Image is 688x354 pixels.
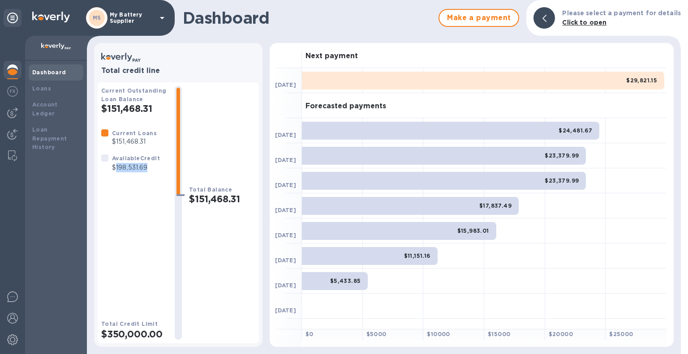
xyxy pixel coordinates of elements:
[101,103,168,114] h2: $151,468.31
[112,155,160,162] b: Available Credit
[457,227,489,234] b: $15,983.01
[275,282,296,289] b: [DATE]
[32,101,58,117] b: Account Ledger
[112,130,157,136] b: Current Loans
[110,12,155,24] p: My Battery Supplier
[559,127,592,134] b: $24,481.67
[330,277,361,284] b: $5,433.85
[545,177,579,184] b: $23,379.99
[32,85,51,92] b: Loans
[112,163,160,172] p: $198,531.69
[7,86,18,97] img: Foreign exchange
[101,320,158,327] b: Total Credit Limit
[488,331,510,337] b: $ 15000
[275,132,296,138] b: [DATE]
[366,331,387,337] b: $ 5000
[101,87,167,102] b: Current Outstanding Loan Balance
[275,257,296,264] b: [DATE]
[275,81,296,88] b: [DATE]
[404,252,430,259] b: $11,151.16
[545,152,579,159] b: $23,379.99
[275,307,296,314] b: [DATE]
[183,9,434,27] h1: Dashboard
[275,207,296,213] b: [DATE]
[479,202,512,209] b: $17,837.49
[189,193,255,205] h2: $151,468.31
[562,19,606,26] b: Click to open
[609,331,633,337] b: $ 25000
[4,9,21,27] div: Unpin categories
[189,186,232,193] b: Total Balance
[427,331,450,337] b: $ 10000
[93,14,101,21] b: MS
[305,102,386,111] h3: Forecasted payments
[549,331,573,337] b: $ 20000
[626,77,657,84] b: $29,821.15
[101,67,255,75] h3: Total credit line
[275,232,296,239] b: [DATE]
[305,331,314,337] b: $ 0
[32,69,66,76] b: Dashboard
[32,126,67,151] b: Loan Repayment History
[275,157,296,163] b: [DATE]
[439,9,519,27] button: Make a payment
[275,182,296,188] b: [DATE]
[112,137,157,146] p: $151,468.31
[101,328,168,340] h2: $350,000.00
[32,12,70,22] img: Logo
[447,13,511,23] span: Make a payment
[305,52,358,60] h3: Next payment
[562,9,681,17] b: Please select a payment for details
